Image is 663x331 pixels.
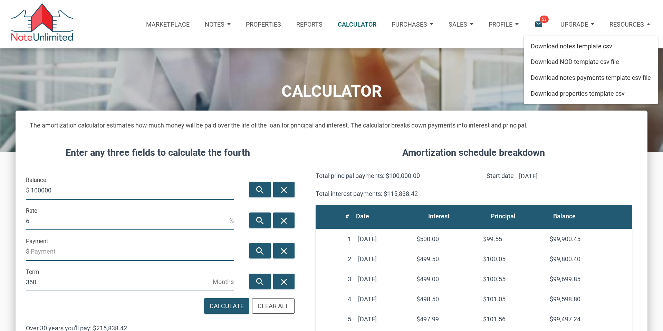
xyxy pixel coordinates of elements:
[319,234,352,244] div: 1
[330,9,384,39] a: Calculator
[319,294,352,304] div: 4
[358,314,409,324] div: [DATE]
[338,21,376,28] p: Calculator
[526,38,656,54] a: Download notes template csv
[489,21,512,28] p: Profile
[273,212,295,228] button: close
[540,16,549,23] span: 53
[441,9,481,39] a: Sales
[527,9,553,39] button: email53
[229,215,234,226] span: %
[526,85,656,101] a: Download properties template csv
[428,210,450,222] div: Interest
[146,21,190,28] p: Marketplace
[483,274,543,284] div: $100.55
[358,294,409,304] div: [DATE]
[256,277,264,287] i: search
[481,12,526,37] button: Profile
[345,210,349,222] div: #
[26,246,31,257] span: $
[308,146,640,160] h4: Amortization schedule breakdown
[273,274,295,289] button: close
[213,276,234,287] span: Months
[280,246,288,256] i: close
[392,21,427,28] p: Purchases
[534,20,543,29] i: email
[26,174,46,187] label: Balance
[26,211,229,230] input: Rate
[238,9,289,39] a: Properties
[483,314,543,324] div: $101.56
[553,12,602,37] button: Upgrade
[358,254,409,264] div: [DATE]
[26,185,31,196] span: $
[416,234,476,244] div: $500.00
[280,277,288,287] i: close
[289,9,330,39] button: Reports
[256,246,264,256] i: search
[550,254,628,264] div: $99,800.40
[249,243,271,258] button: search
[31,242,234,261] input: Payment
[249,274,271,289] button: search
[256,216,264,226] i: search
[280,216,288,226] i: close
[602,9,658,39] a: Resources Download notes template csvDownload NOD template csv fileDownload notes payments templa...
[416,314,476,324] div: $497.99
[205,21,224,28] p: Notes
[249,212,271,228] button: search
[258,301,289,311] div: Clear All
[26,266,39,278] label: Term
[204,298,249,314] button: Calculate
[602,12,658,37] button: Resources
[491,210,516,222] div: Principal
[553,9,602,39] a: Upgrade
[449,21,467,28] p: Sales
[252,298,295,314] button: Clear All
[609,21,644,28] p: Resources
[550,274,628,284] div: $99,699.85
[358,234,409,244] div: [DATE]
[526,54,656,70] a: Download NOD template csv file
[550,314,628,324] div: $99,497.24
[197,9,238,39] a: Notes
[273,182,295,197] button: close
[319,314,352,324] div: 5
[319,274,352,284] div: 3
[249,182,271,197] button: search
[384,12,441,37] button: Purchases
[526,69,656,85] a: Download notes payments template csv file
[246,21,281,28] p: Properties
[550,294,628,304] div: $99,598.80
[319,254,352,264] div: 2
[483,294,543,304] div: $101.05
[23,114,640,130] h5: The amortization calculator estimates how much money will be paid over the life of the loan for p...
[26,205,37,217] label: Rate
[26,235,48,248] label: Payment
[10,3,74,45] img: NoteUnlimited
[416,274,476,284] div: $499.00
[31,181,234,200] input: Balance
[23,146,292,160] h4: Enter any three fields to calculate the fourth
[316,170,466,182] p: Total principal payments: $100,000.00
[441,12,481,37] button: Sales
[483,254,543,264] div: $100.05
[273,243,295,258] button: close
[26,273,213,291] input: Term
[210,301,244,311] div: Calculate
[384,9,441,39] a: Purchases
[8,82,655,101] h1: CALCULATOR
[560,21,588,28] p: Upgrade
[358,274,409,284] div: [DATE]
[296,21,323,28] p: Reports
[483,234,543,244] div: $99.55
[416,294,476,304] div: $498.50
[356,210,369,222] div: Date
[553,210,576,222] div: Balance
[416,254,476,264] div: $499.50
[197,12,238,37] button: Notes
[481,9,526,39] a: Profile
[316,188,466,200] p: Total interest payments: $115,838.42
[256,185,264,195] i: search
[550,234,628,244] div: $99,900.45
